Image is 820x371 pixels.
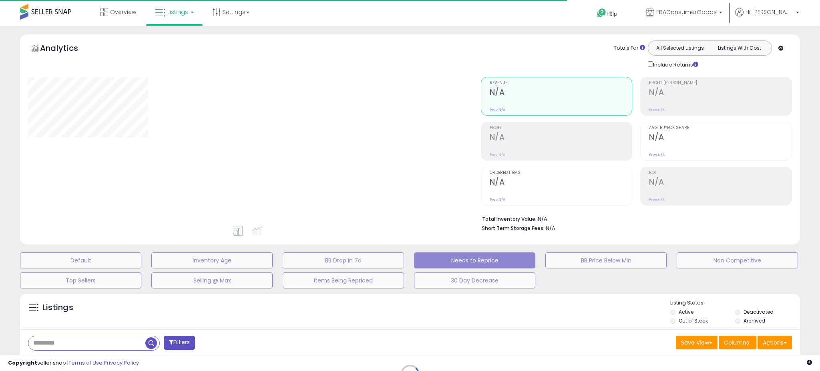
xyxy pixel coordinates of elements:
button: Default [20,252,141,268]
small: Prev: N/A [649,152,665,157]
h2: N/A [649,133,792,143]
span: Hi [PERSON_NAME] [746,8,794,16]
button: 30 Day Decrease [414,272,535,288]
div: seller snap | | [8,359,139,367]
a: Help [591,2,633,26]
small: Prev: N/A [490,197,505,202]
div: Include Returns [642,60,708,69]
small: Prev: N/A [649,107,665,112]
li: N/A [482,214,786,223]
small: Prev: N/A [649,197,665,202]
i: Get Help [597,8,607,18]
b: Total Inventory Value: [482,216,537,222]
button: Top Sellers [20,272,141,288]
button: Non Competitive [677,252,798,268]
h5: Analytics [40,42,94,56]
span: Ordered Items [490,171,632,175]
h2: N/A [649,177,792,188]
button: Listings With Cost [709,43,769,53]
button: BB Drop in 7d [283,252,404,268]
b: Short Term Storage Fees: [482,225,545,232]
button: All Selected Listings [650,43,710,53]
button: Needs to Reprice [414,252,535,268]
h2: N/A [490,133,632,143]
strong: Copyright [8,359,37,367]
span: Overview [110,8,136,16]
span: Profit [PERSON_NAME] [649,81,792,85]
span: Help [607,10,617,17]
span: Revenue [490,81,632,85]
a: Hi [PERSON_NAME] [735,8,799,26]
h2: N/A [490,177,632,188]
small: Prev: N/A [490,152,505,157]
span: ROI [649,171,792,175]
span: Profit [490,126,632,130]
span: FBAConsumerGoods [656,8,717,16]
button: Items Being Repriced [283,272,404,288]
div: Totals For [614,44,645,52]
button: BB Price Below Min [545,252,667,268]
button: Inventory Age [151,252,273,268]
h2: N/A [490,88,632,99]
span: Avg. Buybox Share [649,126,792,130]
small: Prev: N/A [490,107,505,112]
span: Listings [167,8,188,16]
h2: N/A [649,88,792,99]
button: Selling @ Max [151,272,273,288]
span: N/A [546,224,555,232]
